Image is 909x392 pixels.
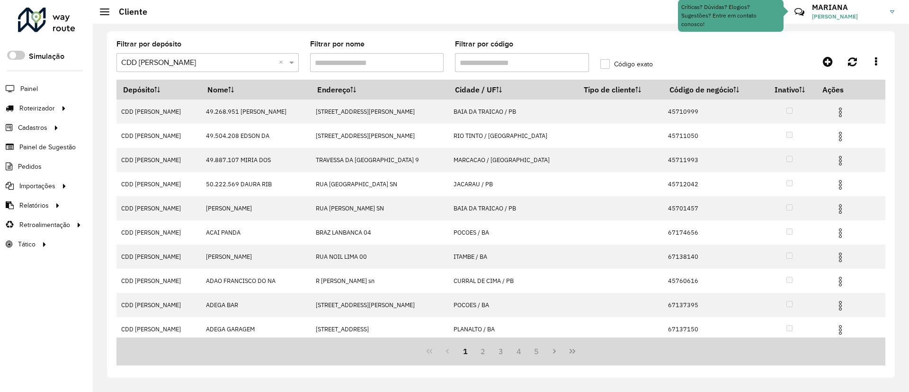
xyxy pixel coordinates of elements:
[789,2,810,22] a: Contato Rápido
[201,220,311,245] td: ACAI PANDA
[448,80,577,100] th: Cidade / UF
[663,293,763,317] td: 67137395
[455,38,513,50] label: Filtrar por código
[578,80,663,100] th: Tipo de cliente
[448,100,577,124] td: BAIA DA TRAICAO / PB
[201,269,311,293] td: ADAO FRANCISCO DO NA
[600,59,653,69] label: Código exato
[663,80,763,100] th: Código de negócio
[311,269,448,293] td: R [PERSON_NAME] sn
[116,124,201,148] td: CDD [PERSON_NAME]
[311,148,448,172] td: TRAVESSA DA [GEOGRAPHIC_DATA] 9
[201,80,311,100] th: Nome
[116,38,181,50] label: Filtrar por depósito
[311,293,448,317] td: [STREET_ADDRESS][PERSON_NAME]
[816,80,873,100] th: Ações
[18,162,42,172] span: Pedidos
[812,3,883,12] h3: MARIANA
[311,100,448,124] td: [STREET_ADDRESS][PERSON_NAME]
[663,196,763,220] td: 45701457
[18,123,47,133] span: Cadastros
[201,317,311,341] td: ADEGA GARAGEM
[116,269,201,293] td: CDD [PERSON_NAME]
[18,239,36,249] span: Tático
[201,245,311,269] td: [PERSON_NAME]
[663,124,763,148] td: 45711050
[448,293,577,317] td: POCOES / BA
[663,220,763,245] td: 67174656
[109,7,147,17] h2: Cliente
[311,80,448,100] th: Endereço
[116,100,201,124] td: CDD [PERSON_NAME]
[19,103,55,113] span: Roteirizador
[456,342,474,360] button: 1
[201,148,311,172] td: 49.887.107 MIRIA DOS
[448,245,577,269] td: ITAMBE / BA
[201,100,311,124] td: 49.268.951 [PERSON_NAME]
[448,148,577,172] td: MARCACAO / [GEOGRAPHIC_DATA]
[448,124,577,148] td: RIO TINTO / [GEOGRAPHIC_DATA]
[311,245,448,269] td: RUA NOIL LIMA 00
[663,317,763,341] td: 67137150
[19,220,70,230] span: Retroalimentação
[19,201,49,210] span: Relatórios
[311,317,448,341] td: [STREET_ADDRESS]
[474,342,492,360] button: 2
[201,196,311,220] td: [PERSON_NAME]
[116,220,201,245] td: CDD [PERSON_NAME]
[663,269,763,293] td: 45760616
[116,293,201,317] td: CDD [PERSON_NAME]
[19,181,55,191] span: Importações
[29,51,64,62] label: Simulação
[201,293,311,317] td: ADEGA BAR
[563,342,581,360] button: Last Page
[448,220,577,245] td: POCOES / BA
[528,342,546,360] button: 5
[279,57,287,68] span: Clear all
[19,142,76,152] span: Painel de Sugestão
[201,124,311,148] td: 49.504.208 EDSON DA
[545,342,563,360] button: Next Page
[448,172,577,196] td: JACARAU / PB
[448,317,577,341] td: PLANALTO / BA
[663,245,763,269] td: 67138140
[116,196,201,220] td: CDD [PERSON_NAME]
[663,100,763,124] td: 45710999
[812,12,883,21] span: [PERSON_NAME]
[663,172,763,196] td: 45712042
[448,269,577,293] td: CURRAL DE CIMA / PB
[448,196,577,220] td: BAIA DA TRAICAO / PB
[663,148,763,172] td: 45711993
[20,84,38,94] span: Painel
[510,342,528,360] button: 4
[116,80,201,100] th: Depósito
[116,148,201,172] td: CDD [PERSON_NAME]
[492,342,510,360] button: 3
[311,220,448,245] td: BRAZ LANBANCA 04
[311,172,448,196] td: RUA [GEOGRAPHIC_DATA] SN
[201,172,311,196] td: 50.222.569 DAURA RIB
[116,317,201,341] td: CDD [PERSON_NAME]
[116,245,201,269] td: CDD [PERSON_NAME]
[116,172,201,196] td: CDD [PERSON_NAME]
[310,38,365,50] label: Filtrar por nome
[311,124,448,148] td: [STREET_ADDRESS][PERSON_NAME]
[311,196,448,220] td: RUA [PERSON_NAME] SN
[763,80,816,100] th: Inativo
